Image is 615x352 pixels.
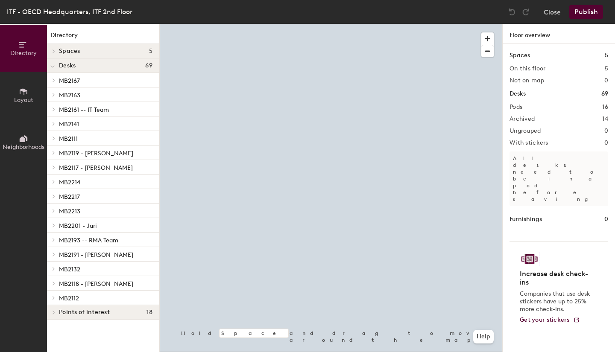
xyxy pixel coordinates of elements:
[510,128,541,134] h2: Ungrouped
[59,266,80,273] span: MB2132
[520,252,539,266] img: Sticker logo
[3,143,44,151] span: Neighborhoods
[508,8,516,16] img: Undo
[510,215,542,224] h1: Furnishings
[510,116,535,122] h2: Archived
[544,5,561,19] button: Close
[602,116,608,122] h2: 14
[59,193,80,201] span: MB2217
[59,106,109,113] span: MB2161 -- IT Team
[7,6,132,17] div: ITF - OECD Headquarters, ITF 2nd Floor
[604,140,608,146] h2: 0
[510,65,546,72] h2: On this floor
[503,24,615,44] h1: Floor overview
[510,140,548,146] h2: With stickers
[10,49,37,57] span: Directory
[605,51,608,60] h1: 5
[59,77,80,84] span: MB2167
[149,48,152,55] span: 5
[604,128,608,134] h2: 0
[520,270,593,287] h4: Increase desk check-ins
[59,237,118,244] span: MB2193 -- RMA Team
[59,92,80,99] span: MB2163
[59,208,80,215] span: MB2213
[604,215,608,224] h1: 0
[59,222,97,230] span: MB2201 - Jari
[510,89,526,99] h1: Desks
[59,179,80,186] span: MB2214
[605,65,608,72] h2: 5
[145,62,152,69] span: 69
[59,135,78,143] span: MB2111
[602,104,608,111] h2: 16
[59,295,79,302] span: MB2112
[520,316,570,323] span: Get your stickers
[59,62,76,69] span: Desks
[59,280,133,288] span: MB2118 - [PERSON_NAME]
[521,8,530,16] img: Redo
[520,290,593,313] p: Companies that use desk stickers have up to 25% more check-ins.
[59,121,79,128] span: MB2141
[569,5,603,19] button: Publish
[473,330,494,343] button: Help
[59,251,133,259] span: MB2191 - [PERSON_NAME]
[146,309,152,316] span: 18
[59,48,80,55] span: Spaces
[520,317,580,324] a: Get your stickers
[510,151,608,206] p: All desks need to be in a pod before saving
[510,51,530,60] h1: Spaces
[59,164,133,172] span: MB2117 - [PERSON_NAME]
[59,150,133,157] span: MB2119 - [PERSON_NAME]
[604,77,608,84] h2: 0
[601,89,608,99] h1: 69
[14,96,33,104] span: Layout
[47,31,159,44] h1: Directory
[510,77,544,84] h2: Not on map
[510,104,522,111] h2: Pods
[59,309,110,316] span: Points of interest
